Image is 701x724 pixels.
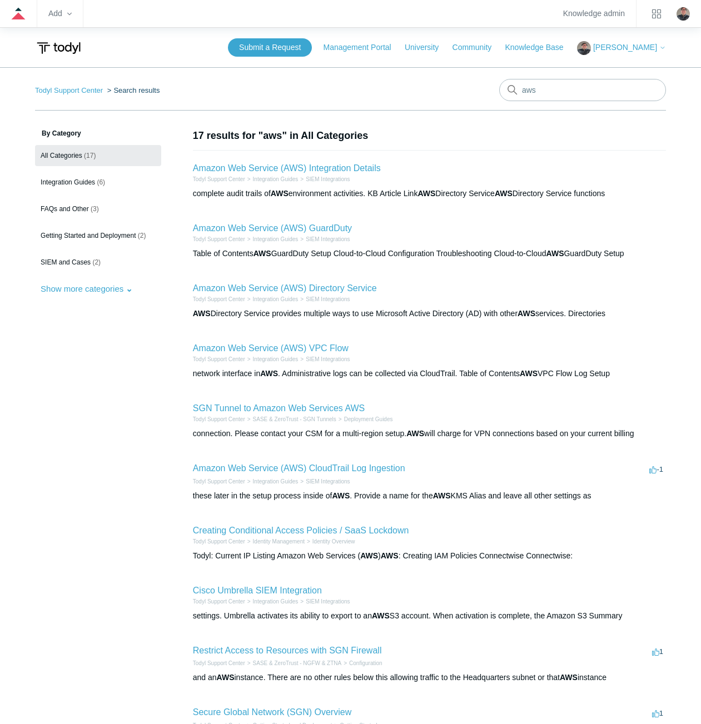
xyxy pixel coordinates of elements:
li: Identity Overview [305,537,355,546]
em: AWS [406,429,424,438]
a: Todyl Support Center [193,236,245,242]
li: Integration Guides [245,597,299,606]
a: Todyl Support Center [193,598,245,605]
span: (2) [138,232,146,239]
li: SIEM Integrations [298,477,350,486]
button: [PERSON_NAME] [577,41,666,55]
li: SASE & ZeroTrust - NGFW & ZTNA [245,659,342,667]
a: SGN Tunnel to Amazon Web Services AWS [193,403,365,413]
span: Getting Started and Deployment [41,232,136,239]
a: Community [453,42,503,53]
span: -1 [649,465,663,473]
a: Amazon Web Service (AWS) Integration Details [193,163,381,173]
li: Todyl Support Center [193,235,245,243]
a: Todyl Support Center [193,538,245,545]
li: Integration Guides [245,235,299,243]
div: these later in the setup process inside of . Provide a name for the KMS Alias and leave all other... [193,490,666,502]
li: Deployment Guides [336,415,393,423]
a: Creating Conditional Access Policies / SaaS Lockdown [193,526,409,535]
a: SIEM Integrations [306,356,350,362]
zd-hc-trigger: Click your profile icon to open the profile menu [677,7,690,21]
a: Identity Overview [312,538,355,545]
a: Integration Guides [253,296,299,302]
a: Integration Guides (6) [35,172,161,193]
li: Configuration [341,659,382,667]
li: Todyl Support Center [35,86,105,94]
li: SASE & ZeroTrust - SGN Tunnels [245,415,336,423]
input: Search [499,79,666,101]
em: AWS [560,673,578,682]
a: Todyl Support Center [193,416,245,422]
span: (3) [91,205,99,213]
a: Getting Started and Deployment (2) [35,225,161,246]
li: Integration Guides [245,477,299,486]
a: Knowledge admin [563,11,625,17]
li: Integration Guides [245,175,299,183]
a: Integration Guides [253,356,299,362]
div: connection. Please contact your CSM for a multi-region setup. will charge for VPN connections bas... [193,428,666,440]
span: (17) [84,152,96,159]
a: SIEM Integrations [306,598,350,605]
a: Todyl Support Center [193,356,245,362]
a: Secure Global Network (SGN) Overview [193,707,351,717]
a: Integration Guides [253,176,299,182]
a: FAQs and Other (3) [35,198,161,219]
em: AWS [495,189,513,198]
a: Todyl Support Center [193,660,245,666]
em: AWS [372,611,390,620]
a: Todyl Support Center [35,86,103,94]
em: AWS [520,369,538,378]
img: Todyl Support Center Help Center home page [35,38,82,58]
a: SIEM Integrations [306,478,350,485]
em: AWS [433,491,451,500]
li: SIEM Integrations [298,355,350,363]
li: Todyl Support Center [193,597,245,606]
span: Integration Guides [41,178,95,186]
h1: 17 results for "aws" in All Categories [193,128,666,143]
a: Identity Management [253,538,305,545]
li: SIEM Integrations [298,175,350,183]
em: AWS [360,551,378,560]
a: Restrict Access to Resources with SGN Firewall [193,646,382,655]
li: Identity Management [245,537,305,546]
a: Cisco Umbrella SIEM Integration [193,586,322,595]
li: Todyl Support Center [193,537,245,546]
a: SIEM and Cases (2) [35,252,161,273]
span: [PERSON_NAME] [593,43,657,52]
em: AWS [193,309,211,318]
em: AWS [271,189,289,198]
a: Integration Guides [253,236,299,242]
a: Integration Guides [253,598,299,605]
li: Todyl Support Center [193,659,245,667]
div: Table of Contents GuardDuty Setup Cloud-to-Cloud Configuration Troubleshooting Cloud-to-Cloud Gua... [193,248,666,259]
div: settings. Umbrella activates its ability to export to an S3 account. When activation is complete,... [193,610,666,622]
a: Integration Guides [253,478,299,485]
em: AWS [546,249,564,258]
div: and an instance. There are no other rules below this allowing traffic to the Headquarters subnet ... [193,672,666,683]
li: Todyl Support Center [193,175,245,183]
a: SIEM Integrations [306,176,350,182]
a: All Categories (17) [35,145,161,166]
a: SIEM Integrations [306,296,350,302]
a: Todyl Support Center [193,478,245,485]
a: SASE & ZeroTrust - SGN Tunnels [253,416,336,422]
a: Amazon Web Service (AWS) Directory Service [193,283,377,293]
a: SASE & ZeroTrust - NGFW & ZTNA [253,660,342,666]
img: user avatar [677,7,690,21]
a: SIEM Integrations [306,236,350,242]
span: FAQs and Other [41,205,89,213]
li: Todyl Support Center [193,477,245,486]
span: 1 [652,647,663,656]
li: SIEM Integrations [298,295,350,303]
span: (6) [97,178,105,186]
div: complete audit trails of environment activities. KB Article Link Directory Service Directory Serv... [193,188,666,199]
em: AWS [260,369,278,378]
li: Integration Guides [245,295,299,303]
li: Todyl Support Center [193,295,245,303]
li: Todyl Support Center [193,415,245,423]
li: Integration Guides [245,355,299,363]
em: AWS [332,491,350,500]
li: SIEM Integrations [298,597,350,606]
em: AWS [253,249,271,258]
span: All Categories [41,152,82,159]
